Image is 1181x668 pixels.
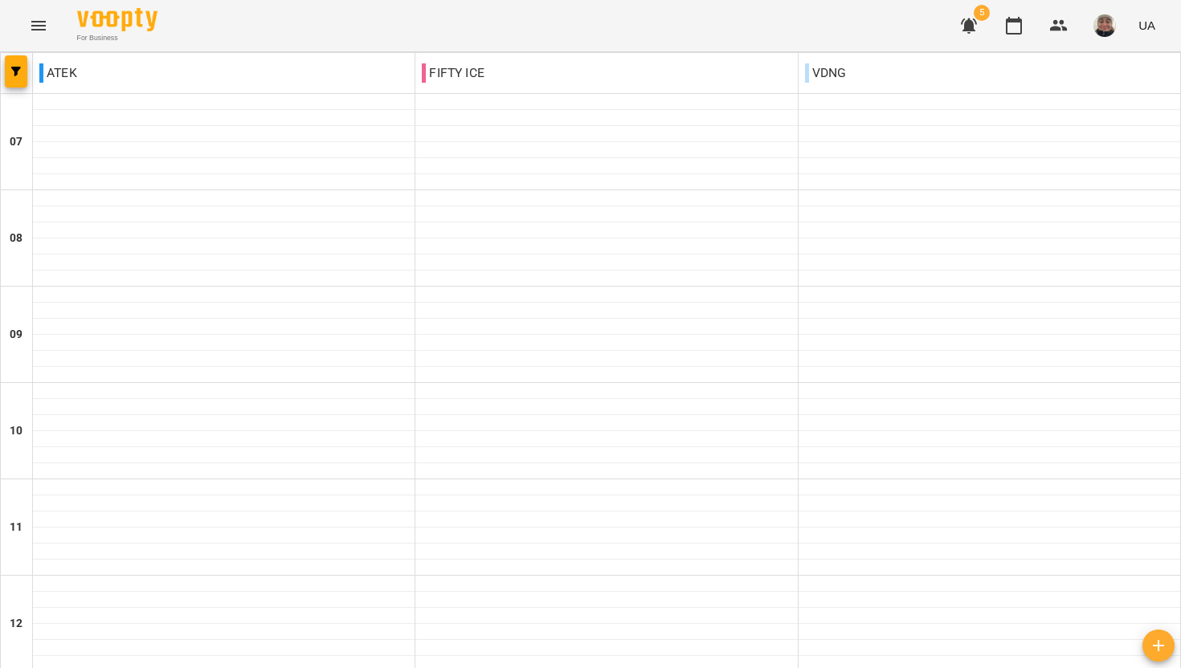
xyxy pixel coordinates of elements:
[1093,14,1116,37] img: 4cf27c03cdb7f7912a44474f3433b006.jpeg
[10,326,22,344] h6: 09
[10,133,22,151] h6: 07
[10,519,22,536] h6: 11
[10,422,22,440] h6: 10
[805,63,847,83] p: VDNG
[19,6,58,45] button: Menu
[974,5,990,21] span: 5
[422,63,484,83] p: FIFTY ICE
[1142,629,1175,662] button: Створити урок
[77,8,157,31] img: Voopty Logo
[10,615,22,633] h6: 12
[1138,17,1155,34] span: UA
[10,230,22,247] h6: 08
[77,33,157,43] span: For Business
[1132,10,1162,40] button: UA
[39,63,77,83] p: ATEK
